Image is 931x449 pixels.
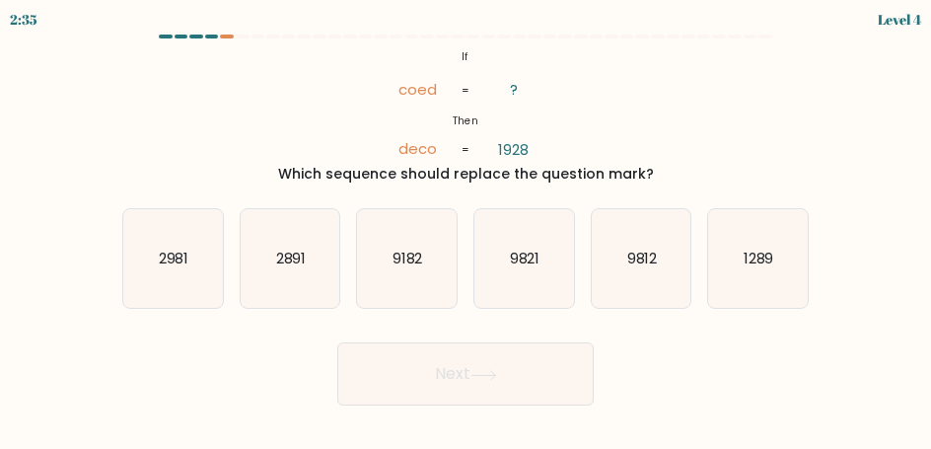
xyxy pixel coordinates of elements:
[159,248,189,268] text: 2981
[337,342,594,406] button: Next
[462,83,469,98] tspan: =
[373,46,558,161] svg: @import url('[URL][DOMAIN_NAME]);
[393,248,423,268] text: 9182
[510,248,540,268] text: 9821
[275,248,306,268] text: 2891
[10,9,37,30] div: 2:35
[744,248,774,268] text: 1289
[878,9,921,30] div: Level 4
[134,164,797,185] div: Which sequence should replace the question mark?
[626,248,657,268] text: 9812
[398,138,437,159] tspan: deco
[462,142,469,157] tspan: =
[454,112,478,127] tspan: Then
[463,49,469,64] tspan: If
[498,138,529,159] tspan: 1928
[398,79,437,100] tspan: coed
[510,79,518,100] tspan: ?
